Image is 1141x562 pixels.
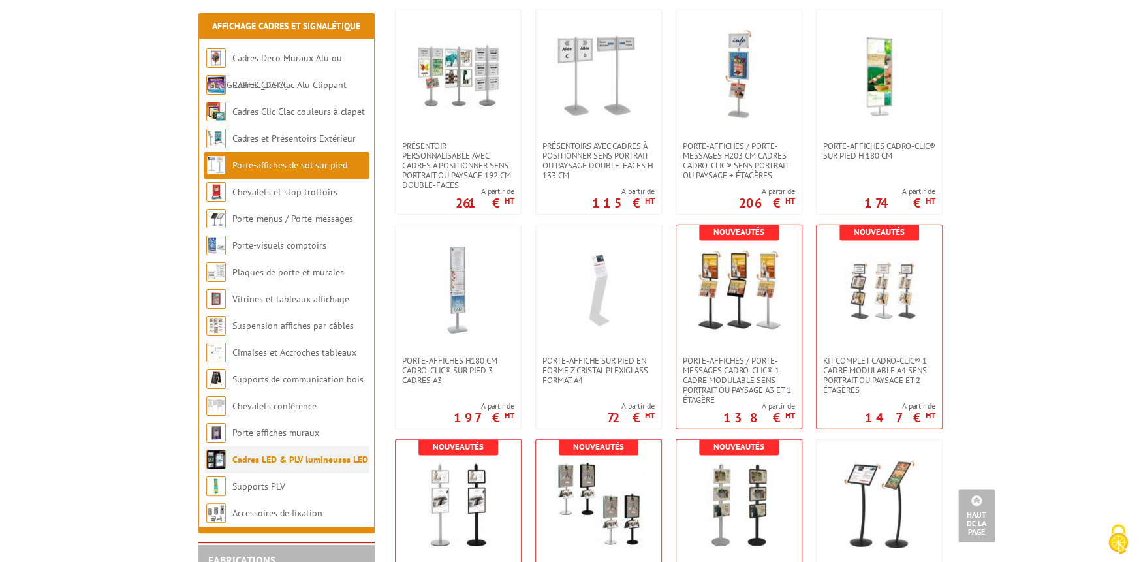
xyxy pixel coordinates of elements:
img: Porte-affiches de sol sur pied [206,155,226,175]
p: 261 € [456,199,514,207]
p: 138 € [723,414,795,422]
a: Chevalets et stop trottoirs [232,186,337,198]
a: Présentoirs avec cadres à positionner sens portrait ou paysage double-faces H 133 cm [536,141,661,180]
p: 206 € [739,199,795,207]
img: Porte-affiches Visual-Displays® 1 cadre A3 et 1 cadre A2, réglable en hauteur et modulable sens p... [413,460,504,551]
a: Porte-affiches / Porte-messages Cadro-Clic® 1 cadre modulable sens portrait ou paysage A3 et 1 ét... [676,356,802,405]
img: Cadres Deco Muraux Alu ou Bois [206,48,226,68]
a: Accessoires de fixation [232,507,322,519]
img: Chevalets et stop trottoirs [206,182,226,202]
sup: HT [645,410,655,421]
span: A partir de [607,401,655,411]
span: Kit complet cadro-Clic® 1 cadre modulable A4 sens portrait ou paysage et 2 étagères [823,356,935,395]
a: Porte-menus / Porte-messages [232,213,353,225]
p: 115 € [592,199,655,207]
img: Plaques de porte et murales [206,262,226,282]
img: Cadres LED & PLV lumineuses LED [206,450,226,469]
img: Kit complet cadro-Clic® 1 cadre modulable A4 sens portrait ou paysage et 2 étagères [834,245,925,336]
a: Cadres LED & PLV lumineuses LED [232,454,368,465]
a: Cadres Deco Muraux Alu ou [GEOGRAPHIC_DATA] [206,52,342,91]
a: Cadres Clic-Clac couleurs à clapet [232,106,365,117]
img: Porte-affiches H180 cm Cadro-Clic® sur pied 3 cadres A3 [413,245,504,336]
span: Porte-affiche sur pied en forme Z cristal plexiglass format A4 [542,356,655,385]
a: Porte-affiches muraux [232,427,319,439]
sup: HT [785,195,795,206]
span: Présentoirs avec cadres à positionner sens portrait ou paysage double-faces H 133 cm [542,141,655,180]
a: Cimaises et Accroches tableaux [232,347,356,358]
span: A partir de [865,401,935,411]
img: Cookies (fenêtre modale) [1102,523,1134,555]
a: Porte-affiches H180 cm Cadro-Clic® sur pied 3 cadres A3 [396,356,521,385]
a: Chevalets conférence [232,400,317,412]
span: A partir de [864,186,935,196]
b: Nouveautés [854,226,905,238]
img: Cimaises et Accroches tableaux [206,343,226,362]
span: A partir de [456,186,514,196]
img: Porte-affiches muraux [206,423,226,443]
img: Cadres et Présentoirs Extérieur [206,129,226,148]
a: Porte-affiches / Porte-messages H203 cm cadres Cadro-Clic® sens portrait ou paysage + étagères [676,141,802,180]
sup: HT [645,195,655,206]
img: Vitrines et tableaux affichage [206,289,226,309]
button: Cookies (fenêtre modale) [1095,518,1141,562]
img: Porte-affiches / Porte-messages A4 ou A3 sur pied courbe, finition noir mat [834,460,925,551]
img: Supports PLV [206,476,226,496]
span: Porte-affiches / Porte-messages Cadro-Clic® 1 cadre modulable sens portrait ou paysage A3 et 1 ét... [683,356,795,405]
img: Cadres Clic-Clac couleurs à clapet [206,102,226,121]
span: A partir de [592,186,655,196]
a: Porte-affiches de sol sur pied [232,159,347,171]
p: 72 € [607,414,655,422]
a: Haut de la page [958,489,995,542]
b: Nouveautés [573,441,624,452]
img: Présentoir Visual-Displays® avec 3 cadres A3 réglables et modulables sens portrait ou paysage [693,460,785,551]
img: Suspension affiches par câbles [206,316,226,336]
a: Affichage Cadres et Signalétique [212,20,360,32]
a: Porte-affiches Cadro-Clic® sur pied H 180 cm [817,141,942,161]
sup: HT [505,195,514,206]
img: Porte-menus / Porte-messages [206,209,226,228]
img: Présentoirs avec cadres à positionner sens portrait ou paysage double-faces H 133 cm [553,30,644,121]
img: Porte-visuels comptoirs [206,236,226,255]
b: Nouveautés [713,226,764,238]
a: Kit complet cadro-Clic® 1 cadre modulable A4 sens portrait ou paysage et 2 étagères [817,356,942,395]
sup: HT [926,410,935,421]
img: Supports de communication bois [206,369,226,389]
sup: HT [505,410,514,421]
span: A partir de [723,401,795,411]
a: Présentoir personnalisable avec cadres à positionner sens portrait ou paysage 192 cm double-faces [396,141,521,190]
img: Porte-affiches Visual-Displays® double face avec 2 cadres 60x80 cm et 2 étagères inclinées [553,460,644,551]
img: Chevalets conférence [206,396,226,416]
sup: HT [785,410,795,421]
img: Porte-affiches / Porte-messages Cadro-Clic® 1 cadre modulable sens portrait ou paysage A3 et 1 ét... [693,245,785,336]
p: 174 € [864,199,935,207]
a: Cadres et Présentoirs Extérieur [232,133,356,144]
a: Supports PLV [232,480,285,492]
a: Supports de communication bois [232,373,364,385]
a: Suspension affiches par câbles [232,320,354,332]
span: Porte-affiches / Porte-messages H203 cm cadres Cadro-Clic® sens portrait ou paysage + étagères [683,141,795,180]
a: Vitrines et tableaux affichage [232,293,349,305]
a: Plaques de porte et murales [232,266,344,278]
span: A partir de [454,401,514,411]
a: Cadres Clic-Clac Alu Clippant [232,79,347,91]
b: Nouveautés [713,441,764,452]
p: 197 € [454,414,514,422]
span: Porte-affiches H180 cm Cadro-Clic® sur pied 3 cadres A3 [402,356,514,385]
img: Accessoires de fixation [206,503,226,523]
p: 147 € [865,414,935,422]
span: Porte-affiches Cadro-Clic® sur pied H 180 cm [823,141,935,161]
img: Porte-affiche sur pied en forme Z cristal plexiglass format A4 [553,245,644,336]
img: Présentoir personnalisable avec cadres à positionner sens portrait ou paysage 192 cm double-faces [413,30,504,121]
sup: HT [926,195,935,206]
span: A partir de [739,186,795,196]
a: Porte-visuels comptoirs [232,240,326,251]
span: Présentoir personnalisable avec cadres à positionner sens portrait ou paysage 192 cm double-faces [402,141,514,190]
b: Nouveautés [433,441,484,452]
a: Porte-affiche sur pied en forme Z cristal plexiglass format A4 [536,356,661,385]
img: Porte-affiches Cadro-Clic® sur pied H 180 cm [845,30,914,121]
img: Porte-affiches / Porte-messages H203 cm cadres Cadro-Clic® sens portrait ou paysage + étagères [693,30,785,121]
